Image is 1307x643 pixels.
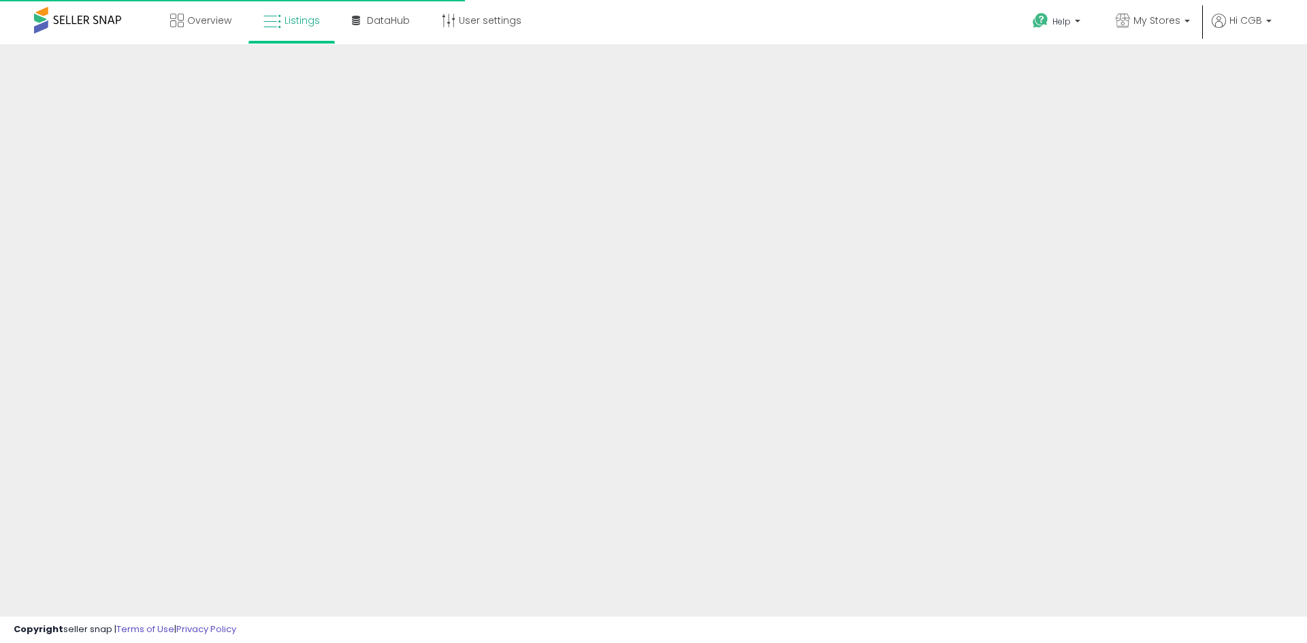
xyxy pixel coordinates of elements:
span: Listings [285,14,320,27]
span: Help [1052,16,1071,27]
span: My Stores [1133,14,1180,27]
a: Hi CGB [1212,14,1272,44]
i: Get Help [1032,12,1049,29]
span: Hi CGB [1229,14,1262,27]
span: Overview [187,14,231,27]
span: DataHub [367,14,410,27]
a: Help [1022,2,1094,44]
